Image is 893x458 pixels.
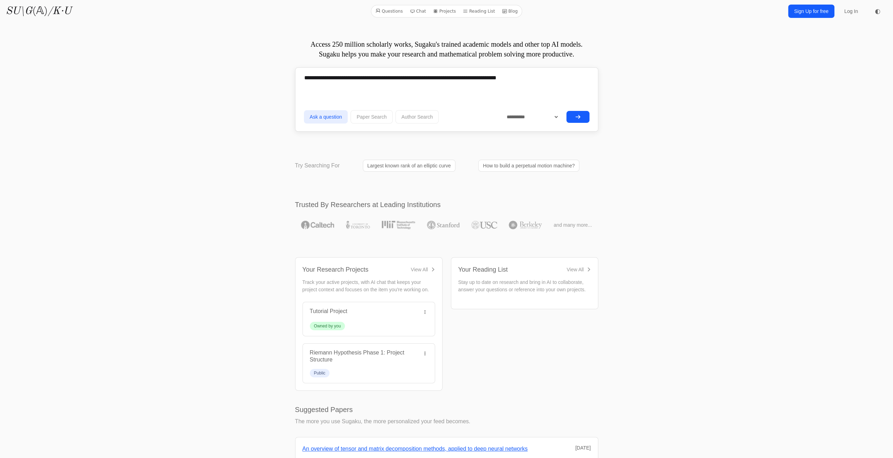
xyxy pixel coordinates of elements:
div: View All [411,266,428,273]
p: Try Searching For [295,161,340,170]
a: An overview of tensor and matrix decomposition methods, applied to deep neural networks [302,446,528,452]
a: Riemann Hypothesis Phase 1: Project Structure [310,350,404,363]
a: Blog [499,7,521,16]
a: SU\G(𝔸)/K·U [6,5,71,18]
a: Tutorial Project [310,308,347,314]
a: Questions [373,7,406,16]
p: Track your active projects, with AI chat that keeps your project context and focuses on the item ... [302,279,435,293]
img: Caltech [301,221,334,229]
img: Stanford [427,221,460,229]
div: Public [314,370,326,376]
div: [DATE] [575,444,591,451]
h2: Trusted By Researchers at Leading Institutions [295,200,598,210]
img: MIT [382,221,415,229]
a: View All [411,266,435,273]
button: Paper Search [351,110,393,124]
img: University of Toronto [346,221,370,229]
p: The more you use Sugaku, the more personalized your feed becomes. [295,417,598,426]
div: Your Reading List [458,265,508,274]
div: Owned by you [314,323,341,329]
i: /K·U [48,6,71,16]
h2: Suggested Papers [295,405,598,414]
span: ◐ [875,8,880,14]
a: Reading List [460,7,498,16]
a: Sign Up for free [788,5,834,18]
i: SU\G [6,6,32,16]
button: Ask a question [304,110,348,124]
p: Stay up to date on research and bring in AI to collaborate, answer your questions or reference in... [458,279,591,293]
button: ◐ [871,4,885,18]
p: Access 250 million scholarly works, Sugaku's trained academic models and other top AI models. Sug... [295,39,598,59]
img: UC Berkeley [509,221,542,229]
a: Largest known rank of an elliptic curve [363,160,455,172]
a: Projects [430,7,459,16]
span: and many more... [554,221,592,228]
img: USC [471,221,497,229]
div: Your Research Projects [302,265,368,274]
a: Log In [840,5,862,18]
a: How to build a perpetual motion machine? [478,160,579,172]
a: View All [567,266,591,273]
button: Author Search [395,110,439,124]
div: View All [567,266,584,273]
a: Chat [407,7,429,16]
